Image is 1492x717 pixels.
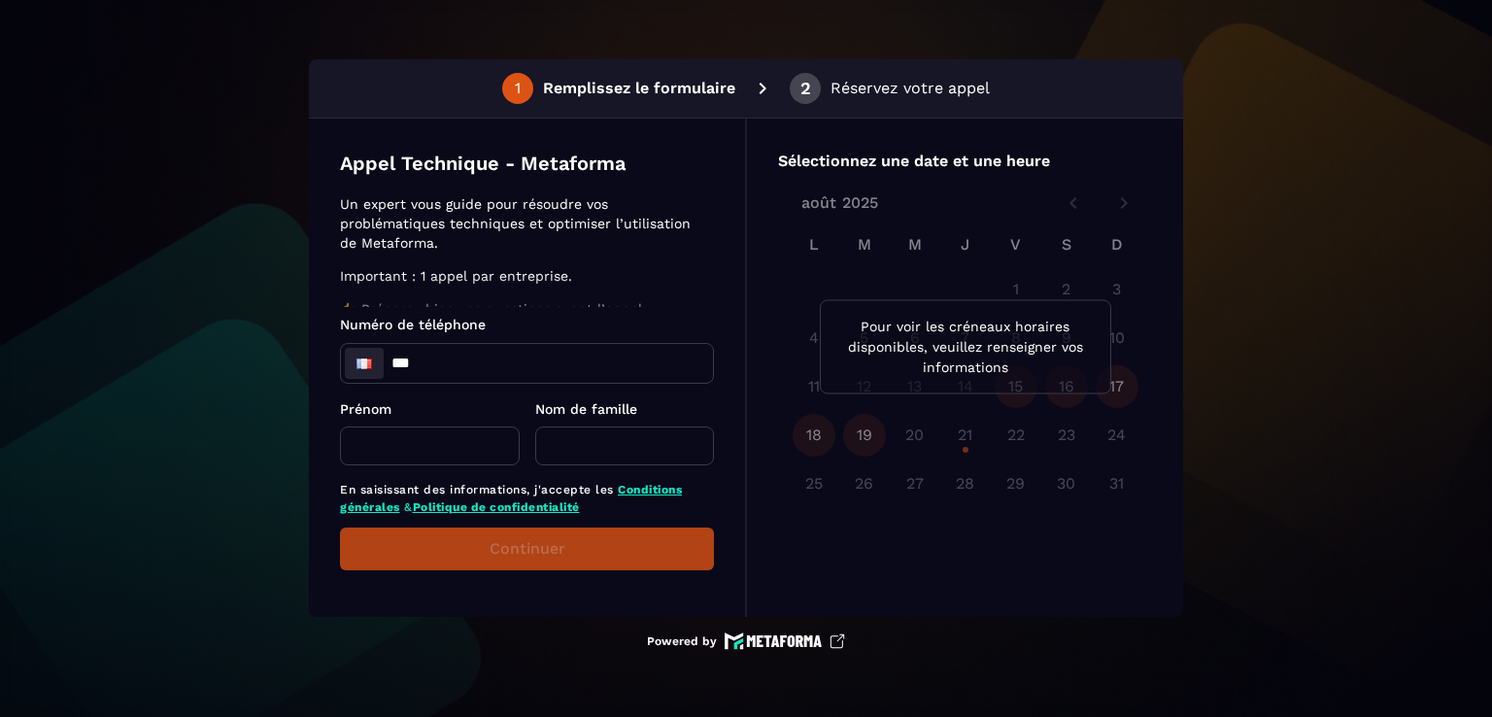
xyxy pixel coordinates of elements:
[778,150,1152,173] p: Sélectionnez une date et une heure
[340,481,714,516] p: En saisissant des informations, j'accepte les
[831,77,990,100] p: Réservez votre appel
[543,77,735,100] p: Remplissez le formulaire
[404,500,413,514] span: &
[340,150,626,177] p: Appel Technique - Metaforma
[515,80,521,97] div: 1
[345,348,384,379] div: France: + 33
[340,194,708,253] p: Un expert vous guide pour résoudre vos problématiques techniques et optimiser l’utilisation de Me...
[340,317,486,332] span: Numéro de téléphone
[535,401,637,417] span: Nom de famille
[340,483,682,514] a: Conditions générales
[340,401,391,417] span: Prénom
[647,633,717,649] p: Powered by
[340,299,708,319] p: 👉 Préparez bien vos questions avant l’appel.
[340,266,708,286] p: Important : 1 appel par entreprise.
[800,80,811,97] div: 2
[413,500,580,514] a: Politique de confidentialité
[836,317,1095,378] p: Pour voir les créneaux horaires disponibles, veuillez renseigner vos informations
[647,632,845,650] a: Powered by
